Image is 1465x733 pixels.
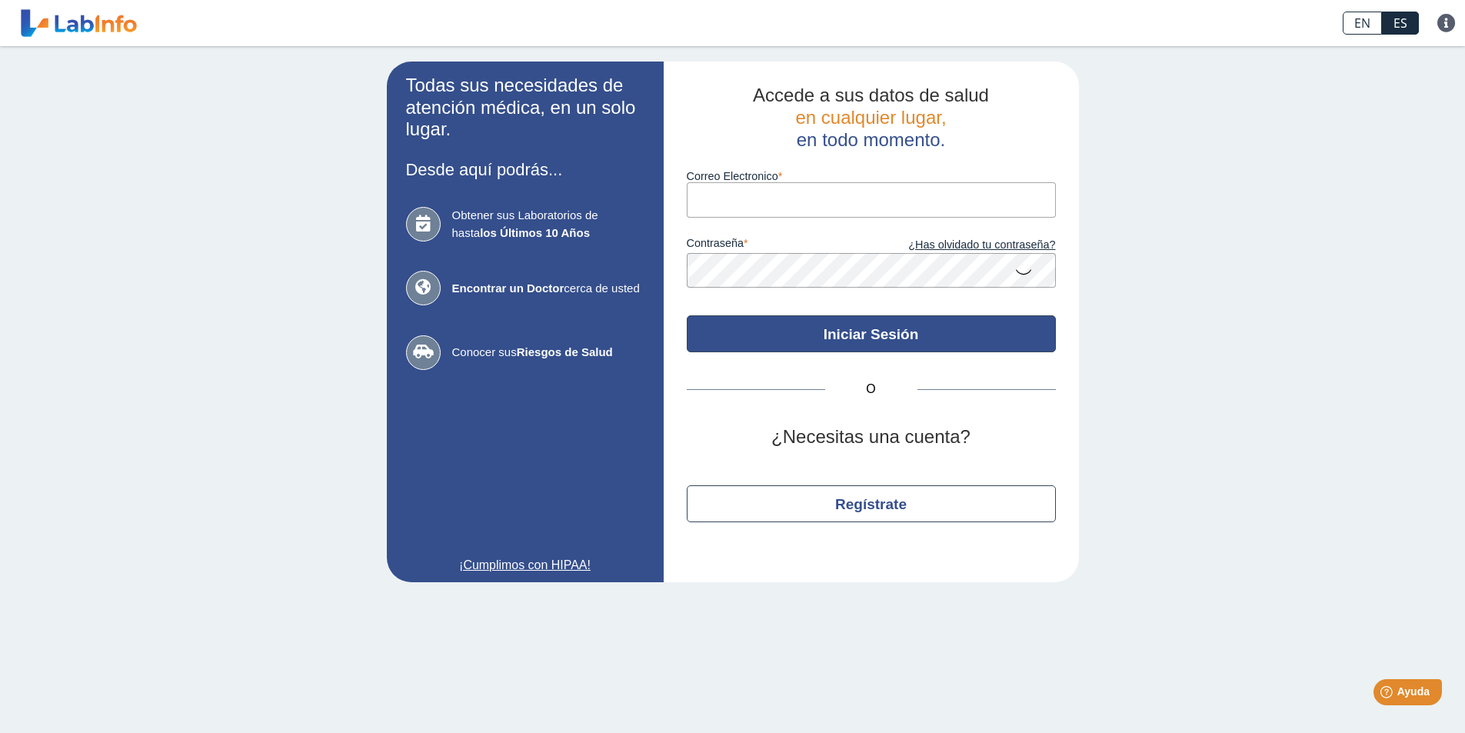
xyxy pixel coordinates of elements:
[797,129,945,150] span: en todo momento.
[480,226,590,239] b: los Últimos 10 Años
[1382,12,1419,35] a: ES
[871,237,1056,254] a: ¿Has olvidado tu contraseña?
[452,344,644,362] span: Conocer sus
[452,280,644,298] span: cerca de usted
[517,345,613,358] b: Riesgos de Salud
[687,170,1056,182] label: Correo Electronico
[1343,12,1382,35] a: EN
[406,556,644,575] a: ¡Cumplimos con HIPAA!
[687,237,871,254] label: contraseña
[687,485,1056,522] button: Regístrate
[452,207,644,242] span: Obtener sus Laboratorios de hasta
[406,160,644,179] h3: Desde aquí podrás...
[1328,673,1448,716] iframe: Help widget launcher
[825,380,917,398] span: O
[687,315,1056,352] button: Iniciar Sesión
[795,107,946,128] span: en cualquier lugar,
[753,85,989,105] span: Accede a sus datos de salud
[452,282,564,295] b: Encontrar un Doctor
[406,75,644,141] h2: Todas sus necesidades de atención médica, en un solo lugar.
[687,426,1056,448] h2: ¿Necesitas una cuenta?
